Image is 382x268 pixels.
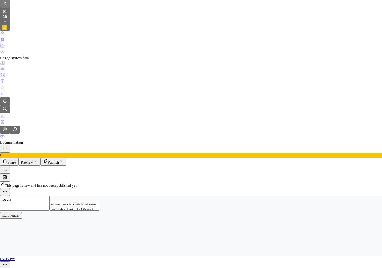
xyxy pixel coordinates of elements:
div: Mi [2,14,7,19]
div: D [2,25,7,30]
textarea: Allow users to switch between two states, typically ON and OFF. [50,201,99,211]
span: Publish [48,160,59,164]
div: Search ⌘K [2,106,7,112]
span: Edit header [2,213,19,217]
button: Publish [40,158,66,166]
span: This page is new and has not been published yet. [5,183,77,188]
div: Contact support [2,127,7,133]
div: Notifications [2,98,7,104]
span: Share [7,160,16,164]
button: Preview [18,158,40,166]
span: Preview [21,160,33,164]
div: M [2,9,7,14]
